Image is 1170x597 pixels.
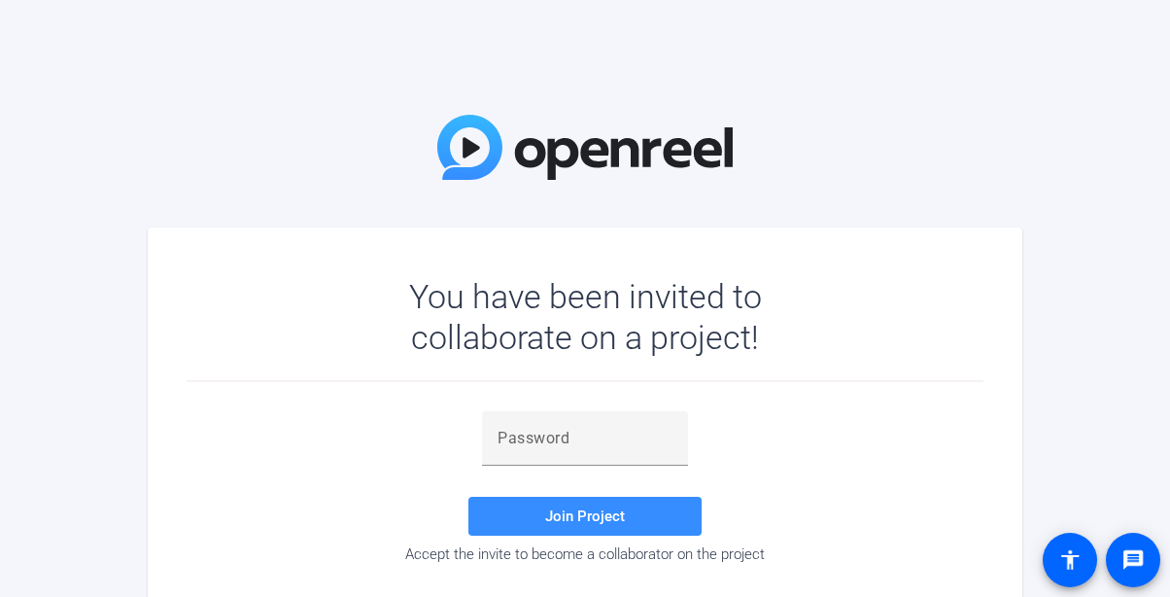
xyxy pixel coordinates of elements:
div: You have been invited to collaborate on a project! [353,276,818,358]
mat-icon: accessibility [1058,548,1082,572]
input: Password [498,427,672,450]
span: Join Project [545,508,625,525]
mat-icon: message [1121,548,1145,572]
div: Accept the invite to become a collaborator on the project [187,545,983,563]
img: OpenReel Logo [437,115,733,180]
button: Join Project [468,497,702,536]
